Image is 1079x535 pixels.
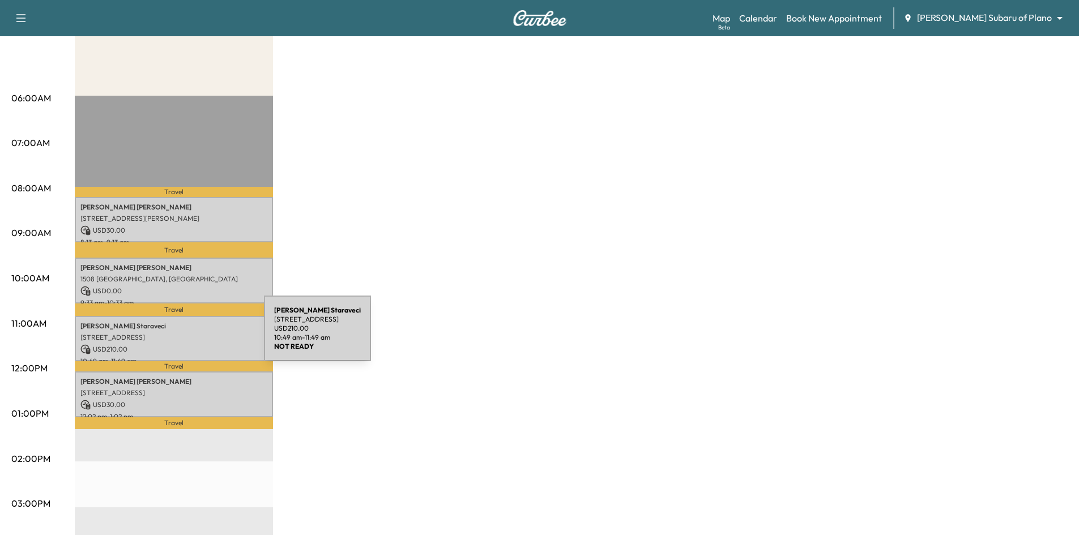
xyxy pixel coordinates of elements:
p: 10:00AM [11,271,49,285]
a: Calendar [739,11,777,25]
p: 01:00PM [11,406,49,420]
p: 10:49 am - 11:49 am [80,357,267,366]
p: 12:00PM [11,361,48,375]
p: [PERSON_NAME] [PERSON_NAME] [80,263,267,272]
p: USD 30.00 [80,225,267,236]
p: 03:00PM [11,497,50,510]
div: Beta [718,23,730,32]
p: Travel [75,303,273,316]
p: 11:00AM [11,316,46,330]
a: MapBeta [713,11,730,25]
p: Travel [75,242,273,258]
p: USD 210.00 [80,344,267,354]
p: [STREET_ADDRESS][PERSON_NAME] [80,214,267,223]
p: Travel [75,361,273,371]
p: [PERSON_NAME] [PERSON_NAME] [80,203,267,212]
span: [PERSON_NAME] Subaru of Plano [917,11,1052,24]
p: 06:00AM [11,91,51,105]
p: 9:33 am - 10:33 am [80,298,267,307]
p: 08:00AM [11,181,51,195]
p: 1508 [GEOGRAPHIC_DATA], [GEOGRAPHIC_DATA] [80,275,267,284]
p: USD 30.00 [80,400,267,410]
img: Curbee Logo [513,10,567,26]
p: [PERSON_NAME] Staraveci [80,322,267,331]
p: 02:00PM [11,452,50,465]
p: 09:00AM [11,226,51,239]
p: Travel [75,187,273,196]
a: Book New Appointment [786,11,882,25]
p: 8:13 am - 9:13 am [80,238,267,247]
p: Travel [75,417,273,430]
p: [PERSON_NAME] [PERSON_NAME] [80,377,267,386]
p: [STREET_ADDRESS] [80,333,267,342]
p: 07:00AM [11,136,50,149]
p: USD 0.00 [80,286,267,296]
p: 12:02 pm - 1:02 pm [80,412,267,421]
p: [STREET_ADDRESS] [80,388,267,397]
